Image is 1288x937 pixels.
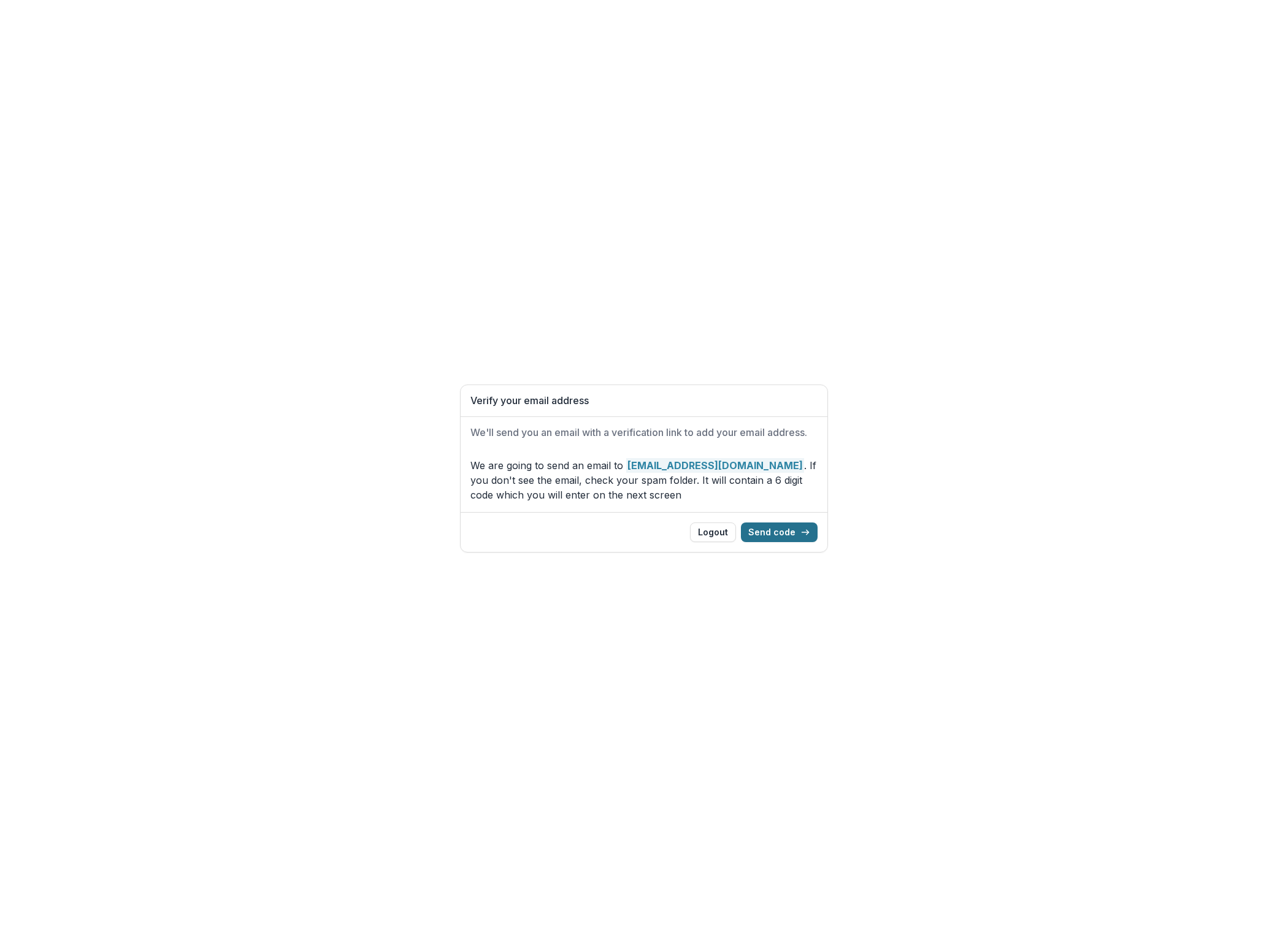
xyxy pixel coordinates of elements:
[470,427,818,438] h2: We'll send you an email with a verification link to add your email address.
[690,522,736,542] button: Logout
[470,458,818,502] p: We are going to send an email to . If you don't see the email, check your spam folder. It will co...
[626,458,804,473] strong: [EMAIL_ADDRESS][DOMAIN_NAME]
[741,522,818,542] button: Send code
[470,395,818,407] h1: Verify your email address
